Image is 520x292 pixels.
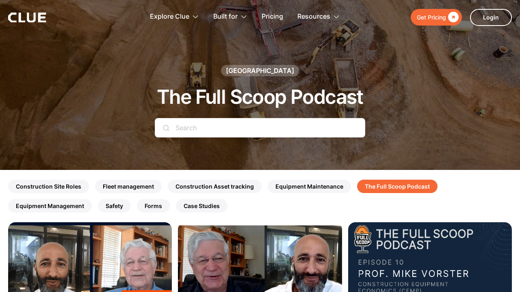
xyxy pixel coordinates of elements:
[150,4,199,30] div: Explore Clue
[168,180,262,193] a: Construction Asset tracking
[155,118,365,137] input: Search
[98,199,131,213] a: Safety
[137,199,170,213] a: Forms
[417,12,446,22] div: Get Pricing
[357,180,438,193] a: The Full Scoop Podcast
[268,180,351,193] a: Equipment Maintenance
[297,4,330,30] div: Resources
[8,180,89,193] a: Construction Site Roles
[470,9,512,26] a: Login
[297,4,340,30] div: Resources
[176,199,227,213] a: Case Studies
[95,180,162,193] a: Fleet management
[226,66,294,75] div: [GEOGRAPHIC_DATA]
[157,86,363,108] h1: The Full Scoop Podcast
[411,9,462,26] a: Get Pricing
[8,199,92,213] a: Equipment Management
[213,4,247,30] div: Built for
[446,12,459,22] div: 
[150,4,189,30] div: Explore Clue
[163,125,169,131] img: search icon
[262,4,283,30] a: Pricing
[213,4,238,30] div: Built for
